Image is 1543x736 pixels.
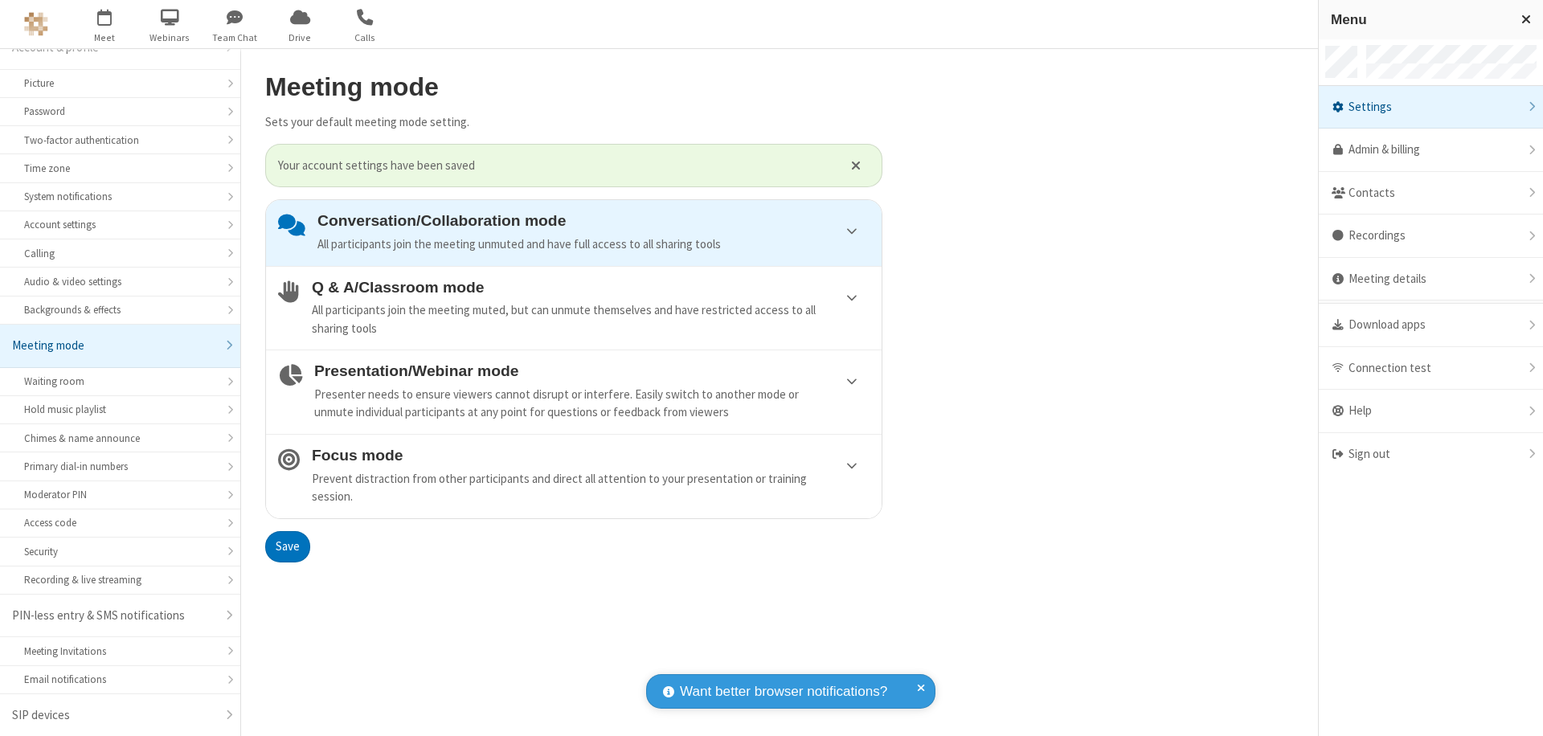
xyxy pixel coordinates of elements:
[1319,258,1543,301] div: Meeting details
[24,644,216,659] div: Meeting Invitations
[843,153,870,178] button: Close alert
[1319,347,1543,390] div: Connection test
[24,459,216,474] div: Primary dial-in numbers
[270,31,330,45] span: Drive
[265,113,882,132] p: Sets your default meeting mode setting.
[265,73,882,101] h2: Meeting mode
[24,189,216,204] div: System notifications
[317,212,870,229] h4: Conversation/Collaboration mode
[24,12,48,36] img: QA Selenium DO NOT DELETE OR CHANGE
[24,246,216,261] div: Calling
[24,133,216,148] div: Two-factor authentication
[75,31,135,45] span: Meet
[24,302,216,317] div: Backgrounds & effects
[312,470,870,506] div: Prevent distraction from other participants and direct all attention to your presentation or trai...
[24,515,216,530] div: Access code
[1319,129,1543,172] a: Admin & billing
[24,217,216,232] div: Account settings
[265,531,310,563] button: Save
[24,274,216,289] div: Audio & video settings
[312,301,870,337] div: All participants join the meeting muted, but can unmute themselves and have restricted access to ...
[278,157,831,175] span: Your account settings have been saved
[24,374,216,389] div: Waiting room
[24,431,216,446] div: Chimes & name announce
[335,31,395,45] span: Calls
[12,337,216,355] div: Meeting mode
[314,386,870,422] div: Presenter needs to ensure viewers cannot disrupt or interfere. Easily switch to another mode or u...
[24,572,216,587] div: Recording & live streaming
[12,706,216,725] div: SIP devices
[24,487,216,502] div: Moderator PIN
[1319,172,1543,215] div: Contacts
[1319,86,1543,129] div: Settings
[24,76,216,91] div: Picture
[24,544,216,559] div: Security
[314,362,870,379] h4: Presentation/Webinar mode
[680,681,887,702] span: Want better browser notifications?
[1319,390,1543,433] div: Help
[24,104,216,119] div: Password
[312,279,870,296] h4: Q & A/Classroom mode
[1319,433,1543,476] div: Sign out
[1331,12,1507,27] h3: Menu
[205,31,265,45] span: Team Chat
[24,161,216,176] div: Time zone
[140,31,200,45] span: Webinars
[312,447,870,464] h4: Focus mode
[24,672,216,687] div: Email notifications
[12,607,216,625] div: PIN-less entry & SMS notifications
[317,235,870,254] div: All participants join the meeting unmuted and have full access to all sharing tools
[24,402,216,417] div: Hold music playlist
[1319,215,1543,258] div: Recordings
[1319,304,1543,347] div: Download apps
